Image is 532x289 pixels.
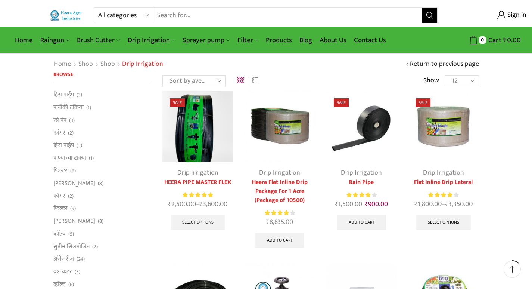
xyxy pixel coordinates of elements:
[162,91,233,162] img: Heera Gold Krushi Pipe Black
[326,91,397,162] img: Heera Rain Pipe
[503,34,507,46] span: ₹
[266,216,293,228] bdi: 8,835.00
[53,164,68,177] a: फिल्टर
[416,98,430,107] span: Sale
[365,199,388,210] bdi: 900.00
[423,167,464,178] a: Drip Irrigation
[244,91,315,162] img: Flat Inline
[53,152,86,165] a: पाण्याच्या टाक्या
[78,59,93,69] a: Shop
[428,191,452,199] span: Rated out of 5
[77,142,82,149] span: (3)
[365,199,368,210] span: ₹
[423,76,439,86] span: Show
[414,199,418,210] span: ₹
[53,265,72,278] a: ब्रश कटर
[503,34,521,46] bdi: 0.00
[53,215,95,228] a: [PERSON_NAME]
[68,193,74,200] span: (2)
[422,8,437,23] button: Search button
[183,191,213,199] div: Rated 5.00 out of 5
[265,209,290,217] span: Rated out of 5
[53,139,74,152] a: हिरा पाईप
[179,31,233,49] a: Sprayer pump
[316,31,350,49] a: About Us
[53,59,71,69] a: Home
[98,218,103,225] span: (8)
[162,199,233,209] span: –
[445,33,521,47] a: 0 Cart ₹0.00
[171,215,225,230] a: Select options for “HEERA PIPE MASTER FLEX”
[92,243,98,250] span: (2)
[326,178,397,187] a: Rain Pipe
[183,191,213,199] span: Rated out of 5
[428,191,458,199] div: Rated 4.00 out of 5
[162,75,226,86] select: Shop order
[53,177,95,190] a: [PERSON_NAME]
[153,8,423,23] input: Search for...
[77,91,82,99] span: (3)
[296,31,316,49] a: Blog
[266,216,270,228] span: ₹
[416,215,471,230] a: Select options for “Flat Inline Drip Lateral”
[262,31,296,49] a: Products
[255,233,304,248] a: Add to cart: “Heera Flat Inline Drip Package For 1 Acre (Package of 10500)”
[346,191,377,199] div: Rated 4.13 out of 5
[70,167,76,175] span: (9)
[53,59,163,69] nav: Breadcrumb
[486,35,501,45] span: Cart
[408,91,479,162] img: Flat Inline Drip Lateral
[410,59,479,69] a: Return to previous page
[53,90,74,101] a: हिरा पाईप
[445,199,473,210] bdi: 3,350.00
[68,129,74,137] span: (2)
[53,126,65,139] a: फॉगर
[53,227,66,240] a: व्हाॅल्व
[89,154,94,162] span: (1)
[414,199,442,210] bdi: 1,800.00
[53,101,84,114] a: पानीकी टंकिया
[199,199,203,210] span: ₹
[346,191,371,199] span: Rated out of 5
[408,178,479,187] a: Flat Inline Drip Lateral
[98,180,103,187] span: (8)
[199,199,227,210] bdi: 3,600.00
[335,199,338,210] span: ₹
[124,31,179,49] a: Drip Irrigation
[505,10,526,20] span: Sign in
[335,199,362,210] bdi: 1,500.00
[53,240,90,253] a: सुप्रीम सिलपोलिन
[259,167,300,178] a: Drip Irrigation
[100,59,115,69] a: Shop
[244,178,315,205] a: Heera Flat Inline Drip Package For 1 Acre (Package of 10500)
[168,199,196,210] bdi: 2,500.00
[69,117,75,124] span: (3)
[122,60,163,68] h1: Drip Irrigation
[53,202,68,215] a: फिल्टर
[177,167,218,178] a: Drip Irrigation
[479,36,486,44] span: 0
[234,31,262,49] a: Filter
[337,215,386,230] a: Add to cart: “Rain Pipe”
[53,114,66,126] a: स्प्रे पंप
[53,253,74,265] a: अ‍ॅसेसरीज
[350,31,390,49] a: Contact Us
[11,31,37,49] a: Home
[68,230,74,238] span: (5)
[341,167,382,178] a: Drip Irrigation
[68,281,74,288] span: (6)
[77,255,85,263] span: (24)
[162,178,233,187] a: HEERA PIPE MASTER FLEX
[53,70,73,79] span: Browse
[86,104,91,111] span: (1)
[445,199,448,210] span: ₹
[334,98,349,107] span: Sale
[75,268,80,276] span: (3)
[53,190,65,202] a: फॉगर
[170,98,185,107] span: Sale
[449,9,526,22] a: Sign in
[168,199,171,210] span: ₹
[408,199,479,209] span: –
[265,209,295,217] div: Rated 4.21 out of 5
[70,205,76,212] span: (9)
